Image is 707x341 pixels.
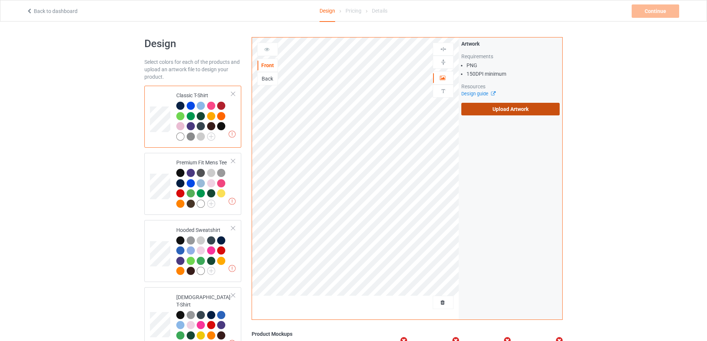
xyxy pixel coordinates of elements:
[207,132,215,141] img: svg+xml;base64,PD94bWwgdmVyc2lvbj0iMS4wIiBlbmNvZGluZz0iVVRGLTgiPz4KPHN2ZyB3aWR0aD0iMjJweCIgaGVpZ2...
[229,265,236,272] img: exclamation icon
[346,0,361,21] div: Pricing
[440,46,447,53] img: svg%3E%0A
[217,169,225,177] img: heather_texture.png
[320,0,335,22] div: Design
[26,8,78,14] a: Back to dashboard
[258,75,278,82] div: Back
[176,92,232,140] div: Classic T-Shirt
[258,62,278,69] div: Front
[207,200,215,208] img: svg+xml;base64,PD94bWwgdmVyc2lvbj0iMS4wIiBlbmNvZGluZz0iVVRGLTgiPz4KPHN2ZyB3aWR0aD0iMjJweCIgaGVpZ2...
[144,153,241,215] div: Premium Fit Mens Tee
[207,267,215,275] img: svg+xml;base64,PD94bWwgdmVyc2lvbj0iMS4wIiBlbmNvZGluZz0iVVRGLTgiPz4KPHN2ZyB3aWR0aD0iMjJweCIgaGVpZ2...
[252,330,563,338] div: Product Mockups
[461,40,560,47] div: Artwork
[229,131,236,138] img: exclamation icon
[144,58,241,81] div: Select colors for each of the products and upload an artwork file to design your product.
[461,91,495,96] a: Design guide
[467,70,560,78] li: 150 DPI minimum
[144,37,241,50] h1: Design
[229,198,236,205] img: exclamation icon
[461,83,560,90] div: Resources
[176,159,232,207] div: Premium Fit Mens Tee
[440,59,447,66] img: svg%3E%0A
[372,0,387,21] div: Details
[187,132,195,141] img: heather_texture.png
[144,220,241,282] div: Hooded Sweatshirt
[440,88,447,95] img: svg%3E%0A
[176,226,232,275] div: Hooded Sweatshirt
[461,53,560,60] div: Requirements
[461,103,560,115] label: Upload Artwork
[467,62,560,69] li: PNG
[144,86,241,148] div: Classic T-Shirt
